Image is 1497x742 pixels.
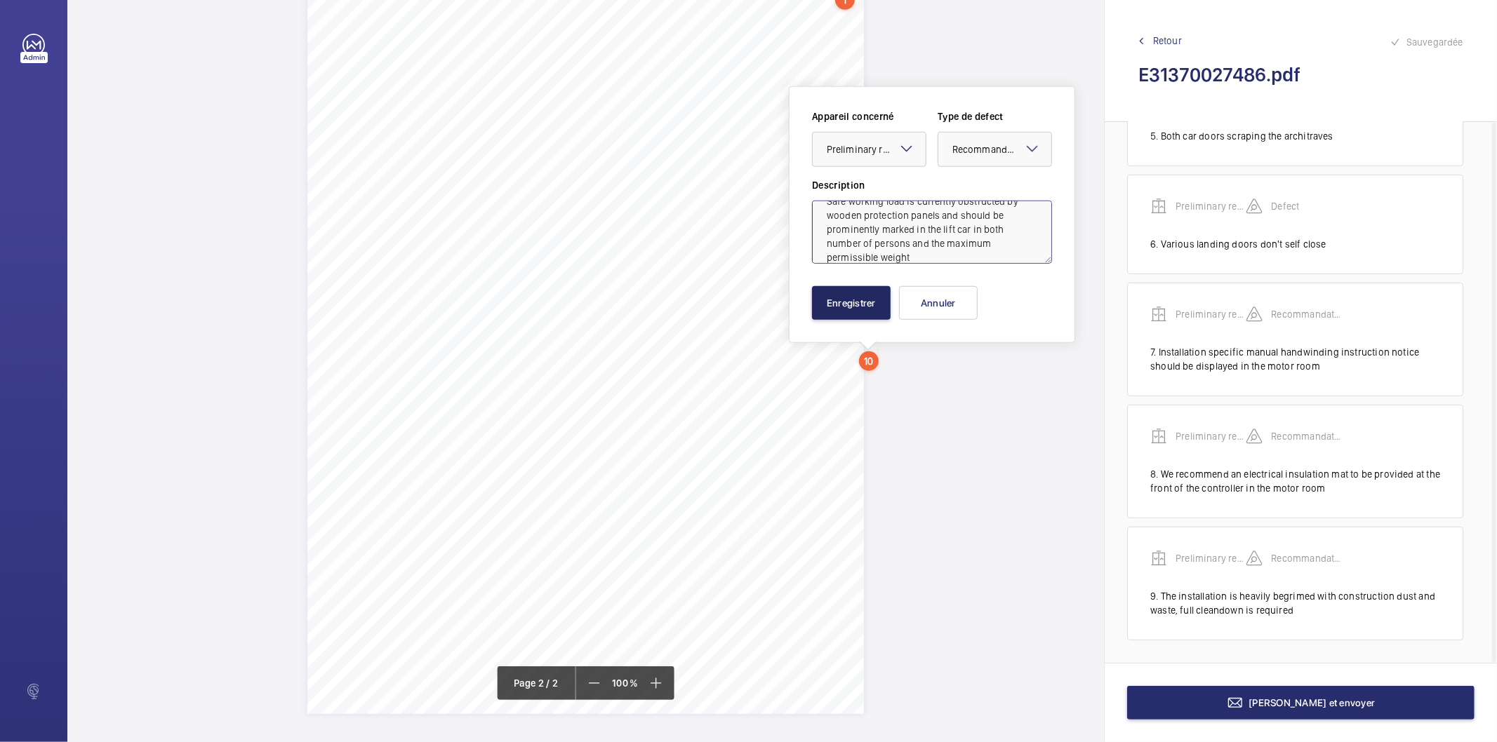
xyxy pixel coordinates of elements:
[1271,551,1341,565] p: Recommandation
[1271,307,1341,321] p: Recommandation
[1138,62,1463,88] h2: E31370027486.pdf
[1176,199,1246,213] p: Preliminary report
[1249,697,1376,708] span: [PERSON_NAME] et envoyer
[827,142,906,156] span: Preliminary report
[1390,34,1463,50] div: Sauvegardée
[1150,237,1440,251] div: 6. Various landing doors don't self close
[1153,34,1182,48] span: Retour
[1150,129,1440,143] div: 5. Both car doors scraping the architraves
[938,109,1052,123] label: Type de defect
[1138,34,1463,48] a: Retour
[899,286,978,320] button: Annuler
[606,678,644,688] span: 100 %
[1176,307,1246,321] p: Preliminary report
[1150,467,1440,495] div: 8. We recommend an electrical insulation mat to be provided at the front of the controller in the...
[1127,686,1475,720] button: [PERSON_NAME] et envoyer
[812,286,891,320] button: Enregistrer
[812,178,1052,192] label: Description
[1176,551,1246,565] p: Preliminary report
[497,666,575,700] div: Page 2 / 2
[812,109,926,123] label: Appareil concerné
[1271,199,1341,213] p: Defect
[859,351,879,371] div: 10
[1271,429,1341,443] p: Recommandation
[1150,589,1440,617] div: 9. The installation is heavily begrimed with construction dust and waste, full cleandown is required
[1150,345,1440,373] div: 7. Installation specific manual handwinding instruction notice should be displayed in the motor room
[952,142,1030,156] span: Recommandation
[1176,429,1246,443] p: Preliminary report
